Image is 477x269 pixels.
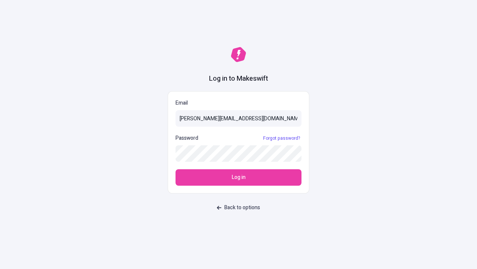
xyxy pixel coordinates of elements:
[176,110,301,127] input: Email
[176,99,301,107] p: Email
[176,134,198,142] p: Password
[209,74,268,84] h1: Log in to Makeswift
[224,204,260,212] span: Back to options
[212,201,265,214] button: Back to options
[262,135,301,141] a: Forgot password?
[232,173,246,182] span: Log in
[176,169,301,186] button: Log in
